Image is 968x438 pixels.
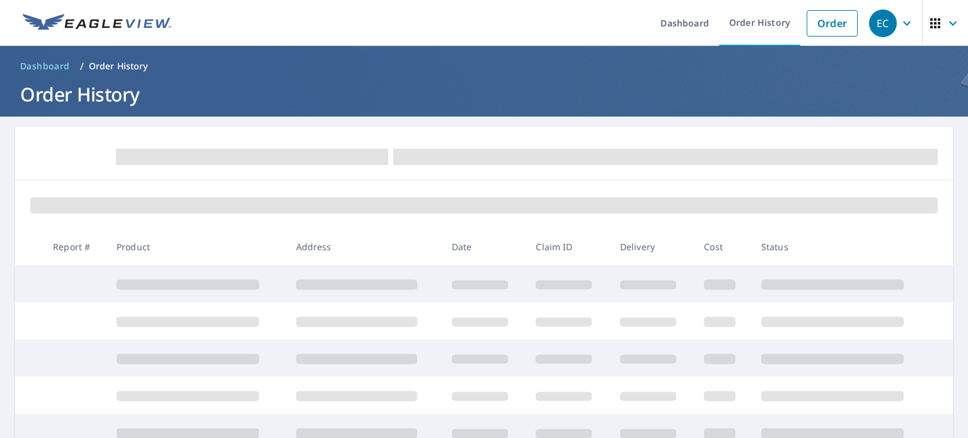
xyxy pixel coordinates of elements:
th: Cost [694,228,751,265]
th: Status [751,228,931,265]
th: Product [107,228,286,265]
span: Dashboard [20,60,70,72]
nav: breadcrumb [15,56,953,76]
th: Report # [43,228,107,265]
a: Dashboard [15,56,75,76]
th: Date [442,228,526,265]
img: EV Logo [23,14,171,33]
li: / [80,59,84,74]
th: Claim ID [526,228,609,265]
p: Order History [89,60,148,72]
h1: Order History [15,81,953,107]
a: Order [807,10,858,37]
th: Address [286,228,442,265]
th: Delivery [610,228,694,265]
div: EC [869,9,897,37]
